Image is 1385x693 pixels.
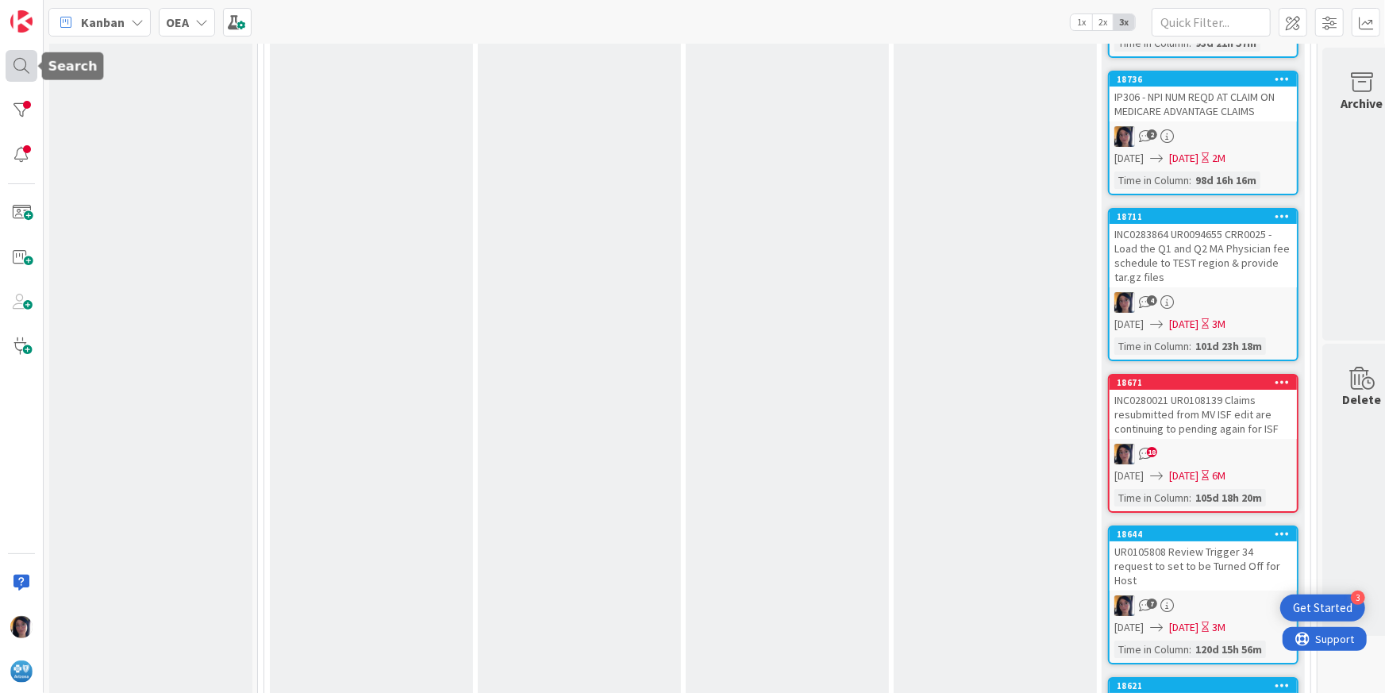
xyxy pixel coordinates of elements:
[1114,316,1144,333] span: [DATE]
[1110,87,1297,121] div: IP306 - NPI NUM REQD AT CLAIM ON MEDICARE ADVANTAGE CLAIMS
[1114,444,1135,464] img: TC
[10,616,33,638] img: TC
[1189,641,1191,658] span: :
[1110,72,1297,87] div: 18736
[1110,375,1297,390] div: 18671
[1110,292,1297,313] div: TC
[1191,641,1266,658] div: 120d 15h 56m
[1147,599,1157,609] span: 7
[1341,94,1383,113] div: Archive
[1147,129,1157,140] span: 2
[1110,375,1297,439] div: 18671INC0280021 UR0108139 Claims resubmitted from MV ISF edit are continuing to pending again for...
[1071,14,1092,30] span: 1x
[1110,527,1297,541] div: 18644
[1114,595,1135,616] img: TC
[1114,150,1144,167] span: [DATE]
[1114,641,1189,658] div: Time in Column
[1114,337,1189,355] div: Time in Column
[1191,337,1266,355] div: 101d 23h 18m
[1117,680,1297,691] div: 18621
[1110,210,1297,287] div: 18711INC0283864 UR0094655 CRR0025 -Load the Q1 and Q2 MA Physician fee schedule to TEST region & ...
[1189,171,1191,189] span: :
[1212,468,1225,484] div: 6M
[1351,591,1365,605] div: 3
[1114,171,1189,189] div: Time in Column
[1152,8,1271,37] input: Quick Filter...
[1110,444,1297,464] div: TC
[81,13,125,32] span: Kanban
[1169,316,1198,333] span: [DATE]
[1110,210,1297,224] div: 18711
[10,10,33,33] img: Visit kanbanzone.com
[1117,211,1297,222] div: 18711
[1280,595,1365,622] div: Open Get Started checklist, remaining modules: 3
[1114,14,1135,30] span: 3x
[1114,489,1189,506] div: Time in Column
[1110,390,1297,439] div: INC0280021 UR0108139 Claims resubmitted from MV ISF edit are continuing to pending again for ISF
[1110,595,1297,616] div: TC
[1212,316,1225,333] div: 3M
[1092,14,1114,30] span: 2x
[1191,489,1266,506] div: 105d 18h 20m
[1189,489,1191,506] span: :
[1110,679,1297,693] div: 18621
[1114,468,1144,484] span: [DATE]
[10,660,33,683] img: avatar
[1169,150,1198,167] span: [DATE]
[1147,295,1157,306] span: 4
[1110,126,1297,147] div: TC
[1212,150,1225,167] div: 2M
[1117,74,1297,85] div: 18736
[1189,337,1191,355] span: :
[1110,224,1297,287] div: INC0283864 UR0094655 CRR0025 -Load the Q1 and Q2 MA Physician fee schedule to TEST region & provi...
[48,59,98,74] h5: Search
[1117,377,1297,388] div: 18671
[166,14,189,30] b: OEA
[1114,292,1135,313] img: TC
[1191,171,1260,189] div: 98d 16h 16m
[1110,541,1297,591] div: UR0105808 Review Trigger 34 request to set to be Turned Off for Host
[1114,126,1135,147] img: TC
[1110,72,1297,121] div: 18736IP306 - NPI NUM REQD AT CLAIM ON MEDICARE ADVANTAGE CLAIMS
[1117,529,1297,540] div: 18644
[1293,600,1352,616] div: Get Started
[1169,468,1198,484] span: [DATE]
[1343,390,1382,409] div: Delete
[1110,527,1297,591] div: 18644UR0105808 Review Trigger 34 request to set to be Turned Off for Host
[1147,447,1157,457] span: 18
[1114,619,1144,636] span: [DATE]
[1212,619,1225,636] div: 3M
[33,2,72,21] span: Support
[1169,619,1198,636] span: [DATE]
